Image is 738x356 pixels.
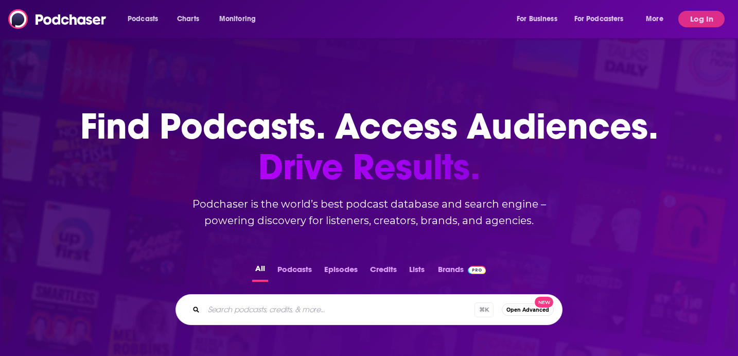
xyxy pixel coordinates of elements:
button: Log In [678,11,725,27]
button: open menu [509,11,570,27]
span: Drive Results. [80,147,658,188]
button: open menu [639,11,676,27]
span: For Podcasters [574,12,624,26]
h2: Podchaser is the world’s best podcast database and search engine – powering discovery for listene... [163,196,575,229]
button: open menu [212,11,269,27]
button: Credits [367,262,400,282]
img: Podchaser - Follow, Share and Rate Podcasts [8,9,107,29]
span: Monitoring [219,12,256,26]
a: BrandsPodchaser Pro [438,262,486,282]
span: For Business [517,12,557,26]
input: Search podcasts, credits, & more... [204,301,475,318]
span: ⌘ K [475,302,494,317]
span: New [535,297,553,308]
span: Podcasts [128,12,158,26]
img: Podchaser Pro [468,266,486,274]
span: More [646,12,663,26]
div: Search podcasts, credits, & more... [175,294,563,325]
button: All [252,262,268,282]
a: Charts [170,11,205,27]
button: Episodes [321,262,361,282]
span: Charts [177,12,199,26]
span: Open Advanced [506,307,549,313]
button: Open AdvancedNew [502,303,554,316]
h1: Find Podcasts. Access Audiences. [80,106,658,188]
button: open menu [568,11,639,27]
button: Lists [406,262,428,282]
button: open menu [120,11,171,27]
button: Podcasts [274,262,315,282]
